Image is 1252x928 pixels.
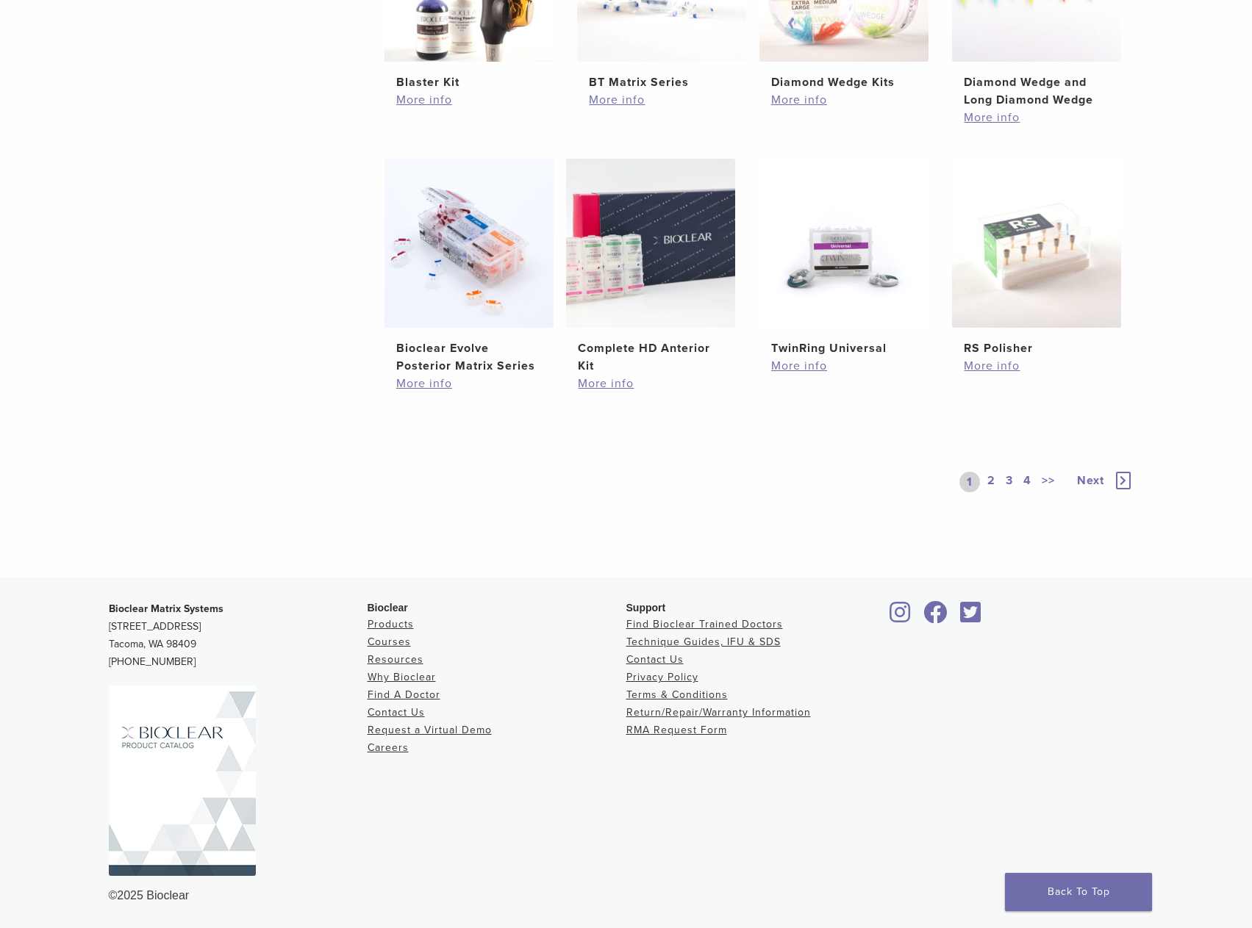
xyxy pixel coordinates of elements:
[368,724,492,736] a: Request a Virtual Demo
[578,375,723,392] a: More info
[964,357,1109,375] a: More info
[384,159,555,375] a: Bioclear Evolve Posterior Matrix SeriesBioclear Evolve Posterior Matrix Series
[1077,473,1104,488] span: Next
[396,339,542,375] h2: Bioclear Evolve Posterior Matrix Series
[952,159,1121,328] img: RS Polisher
[368,671,436,683] a: Why Bioclear
[368,688,440,701] a: Find A Doctor
[771,339,917,357] h2: TwinRing Universal
[368,618,414,630] a: Products
[771,91,917,109] a: More info
[771,73,917,91] h2: Diamond Wedge Kits
[396,91,542,109] a: More info
[368,636,411,648] a: Courses
[951,159,1123,357] a: RS PolisherRS Polisher
[565,159,737,375] a: Complete HD Anterior KitComplete HD Anterior Kit
[396,73,542,91] h2: Blaster Kit
[589,73,734,91] h2: BT Matrix Series
[964,109,1109,126] a: More info
[885,610,916,625] a: Bioclear
[959,472,980,492] a: 1
[626,618,783,630] a: Find Bioclear Trained Doctors
[964,73,1109,109] h2: Diamond Wedge and Long Diamond Wedge
[396,375,542,392] a: More info
[109,600,368,671] p: [STREET_ADDRESS] Tacoma, WA 98409 [PHONE_NUMBER]
[109,887,1144,904] div: ©2025 Bioclear
[1039,472,1058,492] a: >>
[759,159,930,357] a: TwinRing UniversalTwinRing Universal
[626,706,811,719] a: Return/Repair/Warranty Information
[964,339,1109,357] h2: RS Polisher
[759,159,929,328] img: TwinRing Universal
[771,357,917,375] a: More info
[956,610,987,625] a: Bioclear
[109,603,223,615] strong: Bioclear Matrix Systems
[109,686,256,876] img: Bioclear
[589,91,734,109] a: More info
[626,653,684,666] a: Contact Us
[566,159,735,328] img: Complete HD Anterior Kit
[626,688,728,701] a: Terms & Conditions
[578,339,723,375] h2: Complete HD Anterior Kit
[368,706,425,719] a: Contact Us
[626,636,781,648] a: Technique Guides, IFU & SDS
[1005,873,1152,911] a: Back To Top
[1003,472,1016,492] a: 3
[626,724,727,736] a: RMA Request Form
[626,671,698,683] a: Privacy Policy
[1020,472,1034,492] a: 4
[384,159,554,328] img: Bioclear Evolve Posterior Matrix Series
[626,602,666,614] span: Support
[984,472,998,492] a: 2
[368,602,408,614] span: Bioclear
[368,653,423,666] a: Resources
[919,610,953,625] a: Bioclear
[368,741,409,754] a: Careers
